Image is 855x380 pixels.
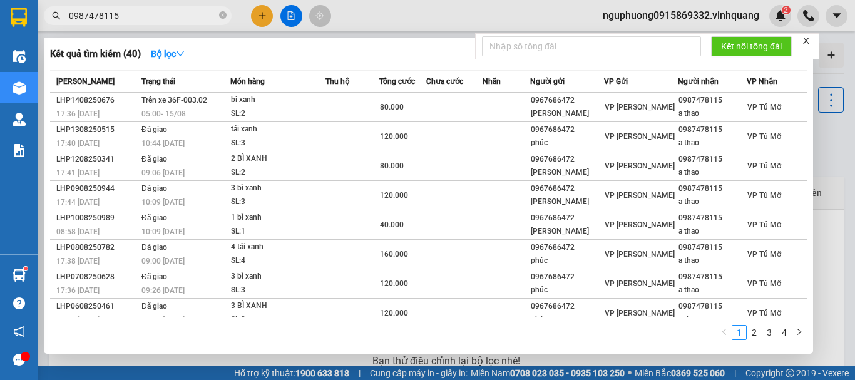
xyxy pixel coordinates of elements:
div: 0967686472 [531,212,603,225]
div: 0967686472 [531,123,603,136]
span: VP [PERSON_NAME] [605,309,675,317]
img: warehouse-icon [13,269,26,282]
button: Kết nối tổng đài [711,36,792,56]
div: a thao [678,195,746,208]
div: LHP0908250944 [56,182,138,195]
div: 0987478115 [678,182,746,195]
span: search [52,11,61,20]
div: phúc [531,313,603,326]
li: 4 [777,325,792,340]
span: VP Tú Mỡ [747,132,781,141]
span: 08:58 [DATE] [56,227,100,236]
li: Previous Page [717,325,732,340]
span: 10:09 [DATE] [141,198,185,207]
li: 3 [762,325,777,340]
div: [PERSON_NAME] [531,195,603,208]
span: Đã giao [141,184,167,193]
img: solution-icon [13,144,26,157]
div: a thao [678,225,746,238]
span: Trạng thái [141,77,175,86]
span: VP Nhận [747,77,777,86]
strong: Bộ lọc [151,49,185,59]
span: [PERSON_NAME] [56,77,115,86]
div: SL: 2 [231,107,325,121]
div: 0967686472 [531,94,603,107]
span: close-circle [219,11,227,19]
span: 18:05 [DATE] [56,316,100,324]
div: a thao [678,313,746,326]
div: 3 BÌ XANH [231,299,325,313]
div: SL: 2 [231,166,325,180]
span: VP Tú Mỡ [747,309,781,317]
span: 17:44 [DATE] [56,198,100,207]
span: 17:36 [DATE] [56,286,100,295]
li: 1 [732,325,747,340]
div: 0987478115 [678,94,746,107]
span: Đã giao [141,302,167,311]
div: 0967686472 [531,241,603,254]
span: Trên xe 36F-003.02 [141,96,207,105]
span: 10:09 [DATE] [141,227,185,236]
div: LHP0608250461 [56,300,138,313]
span: Tổng cước [379,77,415,86]
span: notification [13,326,25,337]
div: 0967686472 [531,182,603,195]
a: 4 [777,326,791,339]
div: SL: 3 [231,195,325,209]
span: close [802,36,811,45]
button: Bộ lọcdown [141,44,195,64]
span: Nhãn [483,77,501,86]
span: VP [PERSON_NAME] [605,279,675,288]
div: phúc [531,136,603,150]
img: warehouse-icon [13,113,26,126]
div: LHP1008250989 [56,212,138,225]
div: SL: 1 [231,225,325,239]
span: VP Tú Mỡ [747,103,781,111]
span: 17:48 [DATE] [141,316,185,324]
span: 09:00 [DATE] [141,257,185,265]
a: 2 [747,326,761,339]
span: 17:41 [DATE] [56,168,100,177]
div: 0967686472 [531,300,603,313]
div: 0967686472 [531,270,603,284]
div: 0967686472 [531,153,603,166]
span: Đã giao [141,155,167,163]
span: VP Tú Mỡ [747,191,781,200]
span: 05:00 - 15/08 [141,110,186,118]
div: SL: 3 [231,284,325,297]
div: LHP1308250515 [56,123,138,136]
div: 3 bì xanh [231,182,325,195]
div: 1 bì xanh [231,211,325,225]
span: VP Tú Mỡ [747,220,781,229]
a: 3 [762,326,776,339]
span: right [796,328,803,336]
span: Người gửi [530,77,565,86]
span: down [176,49,185,58]
span: 120.000 [380,279,408,288]
div: phúc [531,254,603,267]
div: 0987478115 [678,270,746,284]
span: Thu hộ [325,77,349,86]
div: [PERSON_NAME] [531,107,603,120]
div: a thao [678,254,746,267]
span: left [720,328,728,336]
span: 160.000 [380,250,408,259]
span: Đã giao [141,243,167,252]
span: Món hàng [230,77,265,86]
span: 120.000 [380,132,408,141]
span: 17:36 [DATE] [56,110,100,118]
div: [PERSON_NAME] [531,166,603,179]
span: message [13,354,25,366]
span: VP [PERSON_NAME] [605,132,675,141]
div: phúc [531,284,603,297]
div: 0987478115 [678,123,746,136]
div: LHP0708250628 [56,270,138,284]
div: a thao [678,166,746,179]
div: 0987478115 [678,153,746,166]
input: Nhập số tổng đài [482,36,701,56]
div: 4 tải xanh [231,240,325,254]
li: Next Page [792,325,807,340]
span: 09:06 [DATE] [141,168,185,177]
div: [PERSON_NAME] [531,225,603,238]
span: 10:44 [DATE] [141,139,185,148]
